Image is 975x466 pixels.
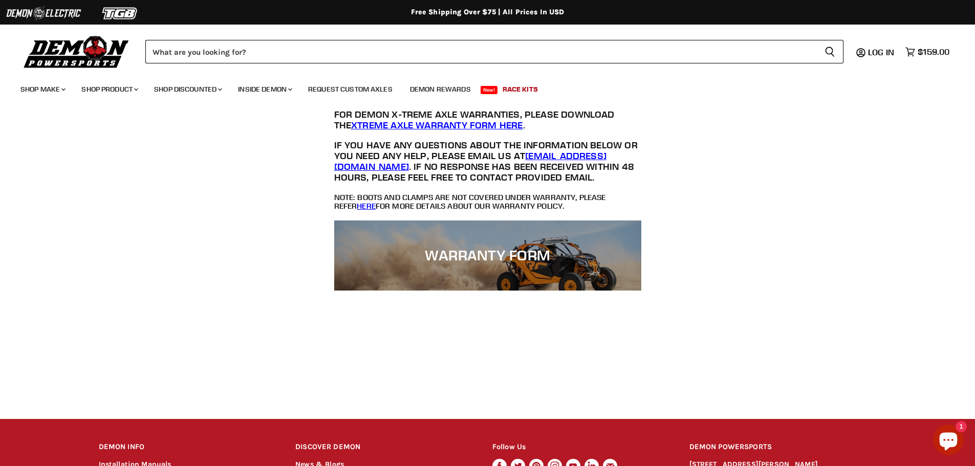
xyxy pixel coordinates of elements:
a: here [357,201,376,211]
h3: For Demon X-Treme Axle Warranties, please download the . [334,109,641,130]
a: Shop Discounted [146,79,228,100]
a: Request Custom Axles [300,79,400,100]
a: Shop Product [74,79,144,100]
h3: If you have any questions about the information below or you need any help, please email us at . ... [334,140,641,183]
a: Race Kits [495,79,546,100]
a: Inside Demon [230,79,298,100]
h2: DEMON POWERSPORTS [689,435,877,459]
a: $159.00 [900,45,955,59]
span: $159.00 [918,47,949,57]
inbox-online-store-chat: Shopify online store chat [930,425,967,458]
div: Free Shipping Over $75 | All Prices In USD [78,8,897,17]
span: Log in [868,47,894,57]
a: [EMAIL_ADDRESS][DOMAIN_NAME] [334,150,607,172]
button: Search [816,40,843,63]
img: Demon Electric Logo 2 [5,4,82,23]
a: Shop Make [13,79,72,100]
h1: Warranty Form [425,247,551,263]
ul: Main menu [13,75,947,100]
input: Search [145,40,816,63]
h2: DEMON INFO [99,435,276,459]
h4: Note: Boots and clamps are not covered under warranty, please refer for more details about our wa... [334,193,641,210]
a: Log in [863,48,900,57]
span: New! [481,86,498,94]
h2: DISCOVER DEMON [295,435,473,459]
a: Demon Rewards [402,79,479,100]
form: Product [145,40,843,63]
h2: Follow Us [492,435,670,459]
a: Xtreme Axle Warranty Form here [351,119,523,131]
img: TGB Logo 2 [82,4,159,23]
img: Demon Powersports [20,33,133,70]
